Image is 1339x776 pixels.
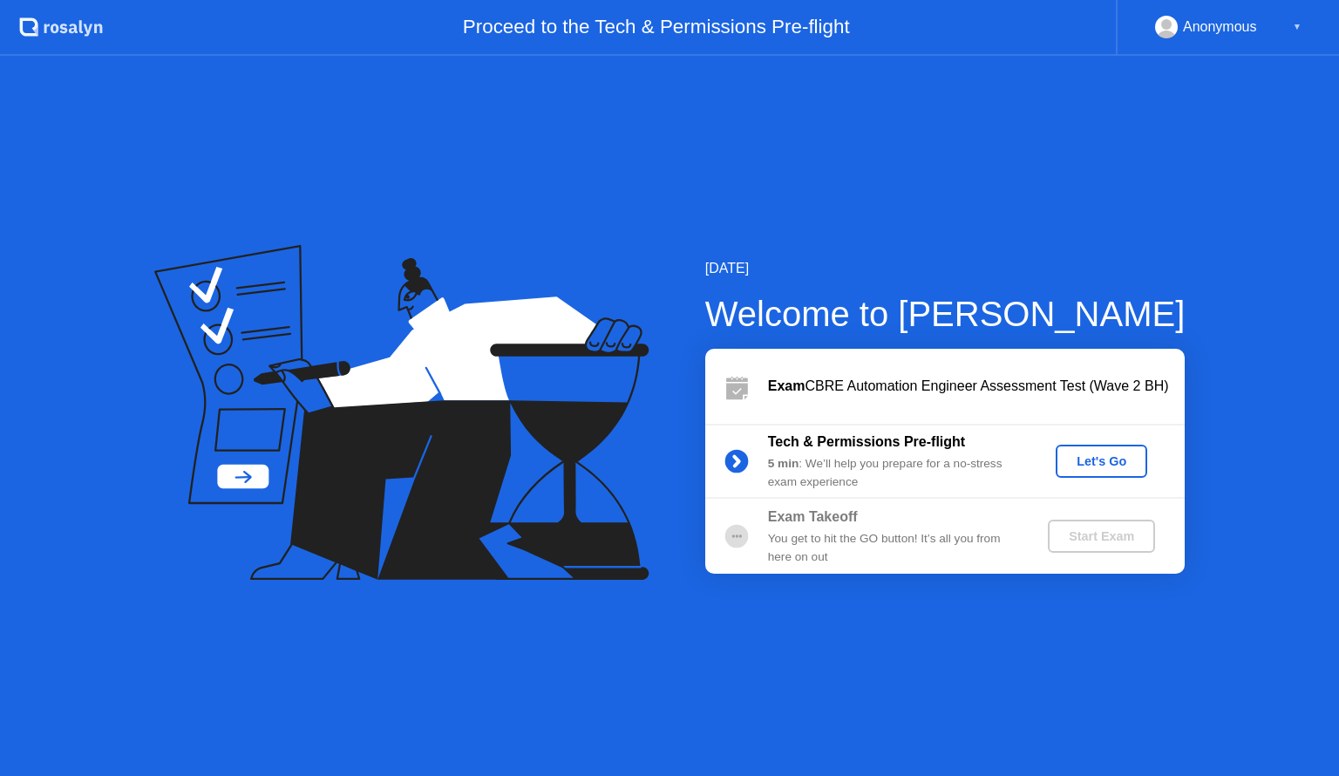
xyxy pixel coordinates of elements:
b: Exam [768,378,805,393]
div: Anonymous [1183,16,1257,38]
div: CBRE Automation Engineer Assessment Test (Wave 2 BH) [768,376,1185,397]
b: 5 min [768,457,799,470]
div: Let's Go [1063,454,1140,468]
div: [DATE] [705,258,1186,279]
button: Let's Go [1056,445,1147,478]
button: Start Exam [1048,520,1155,553]
div: : We’ll help you prepare for a no-stress exam experience [768,455,1019,491]
b: Exam Takeoff [768,509,858,524]
b: Tech & Permissions Pre-flight [768,434,965,449]
div: Welcome to [PERSON_NAME] [705,288,1186,340]
div: You get to hit the GO button! It’s all you from here on out [768,530,1019,566]
div: ▼ [1293,16,1302,38]
div: Start Exam [1055,529,1148,543]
